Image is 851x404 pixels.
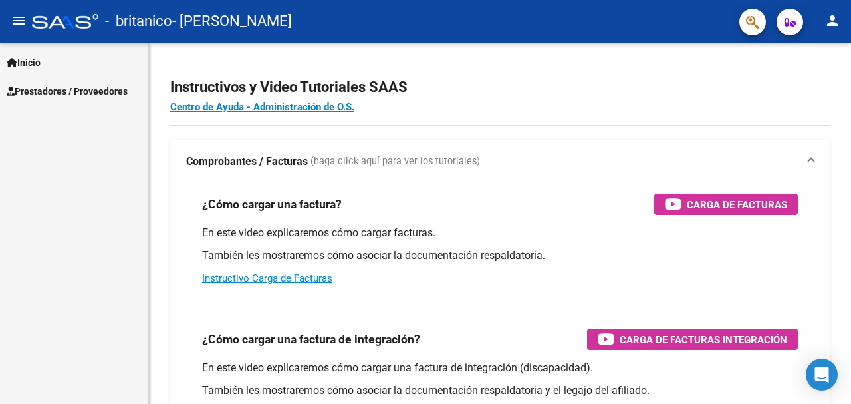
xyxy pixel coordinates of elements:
h3: ¿Cómo cargar una factura? [202,195,342,214]
mat-expansion-panel-header: Comprobantes / Facturas (haga click aquí para ver los tutoriales) [170,140,830,183]
p: En este video explicaremos cómo cargar una factura de integración (discapacidad). [202,361,798,375]
h3: ¿Cómo cargar una factura de integración? [202,330,420,349]
button: Carga de Facturas [654,194,798,215]
span: Inicio [7,55,41,70]
mat-icon: menu [11,13,27,29]
span: (haga click aquí para ver los tutoriales) [310,154,480,169]
div: Open Intercom Messenger [806,359,838,391]
span: Carga de Facturas Integración [620,331,787,348]
span: - britanico [105,7,172,36]
strong: Comprobantes / Facturas [186,154,308,169]
span: Carga de Facturas [687,196,787,213]
h2: Instructivos y Video Tutoriales SAAS [170,75,830,100]
span: Prestadores / Proveedores [7,84,128,99]
p: En este video explicaremos cómo cargar facturas. [202,226,798,240]
span: - [PERSON_NAME] [172,7,292,36]
p: También les mostraremos cómo asociar la documentación respaldatoria y el legajo del afiliado. [202,383,798,398]
button: Carga de Facturas Integración [587,329,798,350]
mat-icon: person [824,13,840,29]
a: Instructivo Carga de Facturas [202,272,332,284]
p: También les mostraremos cómo asociar la documentación respaldatoria. [202,248,798,263]
a: Centro de Ayuda - Administración de O.S. [170,101,354,113]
